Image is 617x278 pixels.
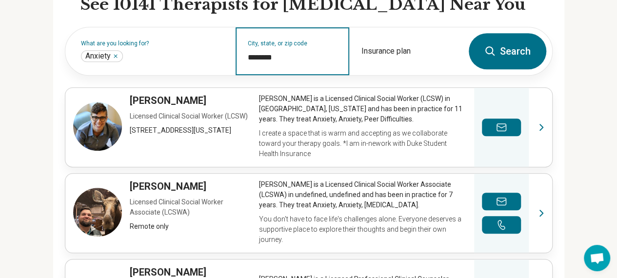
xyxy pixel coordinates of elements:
[584,245,610,271] a: Open chat
[482,119,521,136] button: Send a message
[81,40,224,46] label: What are you looking for?
[482,216,521,234] button: Make a phone call
[113,53,119,59] button: Anxiety
[469,33,546,69] button: Search
[81,50,123,62] div: Anxiety
[482,193,521,210] button: Send a message
[85,51,111,61] span: Anxiety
